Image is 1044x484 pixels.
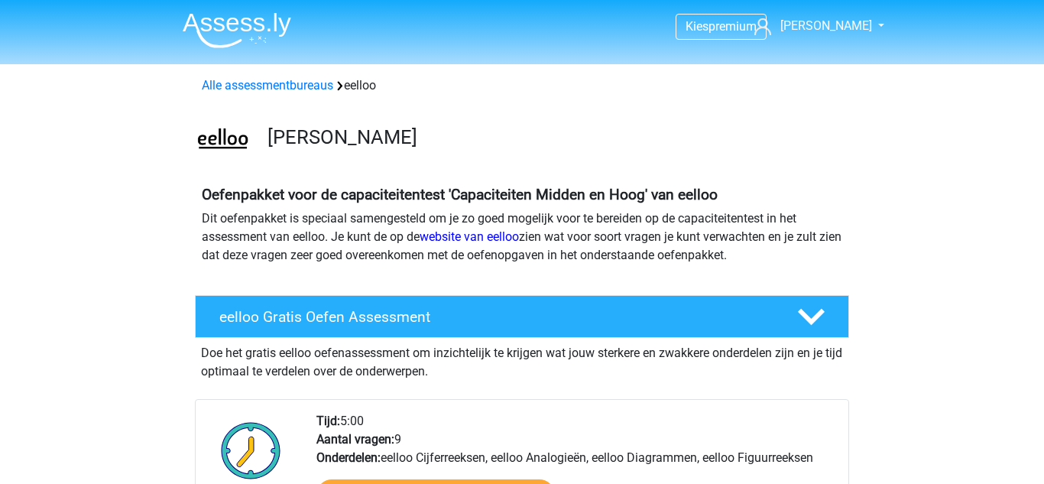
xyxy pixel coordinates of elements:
b: Oefenpakket voor de capaciteitentest 'Capaciteiten Midden en Hoog' van eelloo [202,186,718,203]
h4: eelloo Gratis Oefen Assessment [219,308,773,326]
span: [PERSON_NAME] [780,18,872,33]
a: Alle assessmentbureaus [202,78,333,93]
b: Onderdelen: [316,450,381,465]
div: eelloo [196,76,848,95]
img: eelloo.png [196,113,250,167]
b: Aantal vragen: [316,432,394,447]
h3: [PERSON_NAME] [267,125,837,149]
div: Doe het gratis eelloo oefenassessment om inzichtelijk te krijgen wat jouw sterkere en zwakkere on... [195,338,849,381]
span: Kies [686,19,708,34]
a: Kiespremium [676,16,766,37]
a: website van eelloo [420,229,519,244]
img: Assessly [183,12,291,48]
b: Tijd: [316,414,340,428]
span: premium [708,19,757,34]
a: [PERSON_NAME] [748,17,874,35]
p: Dit oefenpakket is speciaal samengesteld om je zo goed mogelijk voor te bereiden op de capaciteit... [202,210,842,265]
a: eelloo Gratis Oefen Assessment [189,295,855,338]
